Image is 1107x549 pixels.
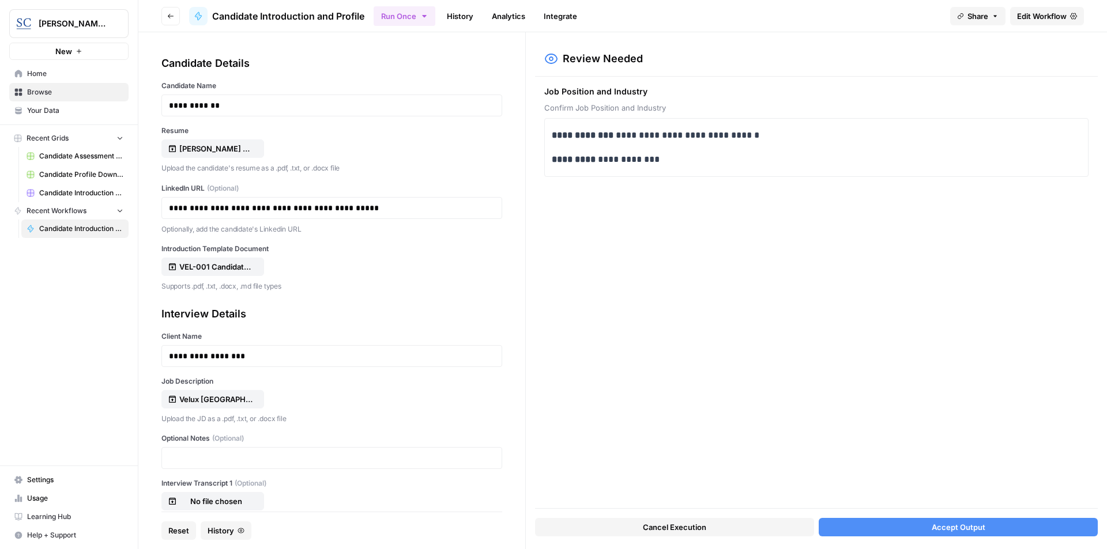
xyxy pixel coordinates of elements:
span: Cancel Execution [643,521,706,533]
button: No file chosen [161,492,264,510]
a: Browse [9,83,129,101]
button: Workspace: Stanton Chase Nashville [9,9,129,38]
a: Candidate Introduction Download Sheet [21,184,129,202]
button: History [201,521,251,540]
span: Candidate Introduction Download Sheet [39,188,123,198]
span: Home [27,69,123,79]
a: Candidate Profile Download Sheet [21,165,129,184]
span: (Optional) [235,478,266,489]
p: Supports .pdf, .txt, .docx, .md file types [161,281,502,292]
span: Help + Support [27,530,123,540]
a: Candidate Assessment Download Sheet [21,147,129,165]
span: Accept Output [932,521,985,533]
a: Edit Workflow [1010,7,1084,25]
a: Usage [9,489,129,508]
a: Settings [9,471,129,489]
img: Stanton Chase Nashville Logo [13,13,34,34]
label: Optional Notes [161,433,502,444]
label: Resume [161,126,502,136]
button: VEL-001 Candidate Introduction Template.docx [161,258,264,276]
button: Velux [GEOGRAPHIC_DATA] Director of Product Development Recruitment Profile.pdf [161,390,264,408]
span: Reset [168,525,189,536]
p: Velux [GEOGRAPHIC_DATA] Director of Product Development Recruitment Profile.pdf [179,393,253,405]
button: Help + Support [9,526,129,544]
span: Edit Workflow [1017,10,1067,22]
p: VEL-001 Candidate Introduction Template.docx [179,261,253,272]
span: Recent Workflows [27,206,86,216]
label: Candidate Name [161,81,502,91]
span: [PERSON_NAME] [GEOGRAPHIC_DATA] [39,18,108,29]
span: Candidate Profile Download Sheet [39,169,123,180]
p: Optionally, add the candidate's Linkedin URL [161,224,502,235]
span: Recent Grids [27,133,69,143]
a: Integrate [537,7,584,25]
p: Upload the JD as a .pdf, .txt, or .docx file [161,413,502,425]
p: No file chosen [179,495,253,507]
button: Reset [161,521,196,540]
span: New [55,46,72,57]
p: Upload the candidate's resume as a .pdf, .txt, or .docx file [161,162,502,174]
span: Learning Hub [27,512,123,522]
a: Your Data [9,101,129,120]
div: Candidate Details [161,55,502,71]
a: Home [9,65,129,83]
button: New [9,43,129,60]
button: Run Once [374,6,435,26]
span: Candidate Assessment Download Sheet [39,151,123,161]
span: (Optional) [212,433,244,444]
label: Interview Transcript 1 [161,478,502,489]
span: Usage [27,493,123,503]
span: Candidate Introduction and Profile [212,9,364,23]
span: Settings [27,475,123,485]
span: History [208,525,234,536]
button: [PERSON_NAME] Resume.pdf [161,139,264,158]
p: [PERSON_NAME] Resume.pdf [179,143,253,154]
h2: Review Needed [563,51,643,67]
button: Cancel Execution [535,518,814,536]
label: LinkedIn URL [161,183,502,194]
span: Your Data [27,105,123,116]
span: Share [967,10,988,22]
button: Recent Workflows [9,202,129,219]
span: Browse [27,87,123,97]
span: Confirm Job Position and Industry [544,102,1089,113]
a: Candidate Introduction and Profile [189,7,364,25]
label: Introduction Template Document [161,244,502,254]
button: Share [950,7,1006,25]
span: Job Position and Industry [544,86,1089,97]
button: Recent Grids [9,130,129,147]
div: Interview Details [161,306,502,322]
span: (Optional) [207,183,239,194]
a: Analytics [485,7,532,25]
a: History [440,7,480,25]
a: Learning Hub [9,508,129,526]
span: Candidate Introduction and Profile [39,224,123,234]
a: Candidate Introduction and Profile [21,219,129,238]
label: Client Name [161,331,502,342]
label: Job Description [161,376,502,387]
button: Accept Output [819,518,1098,536]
